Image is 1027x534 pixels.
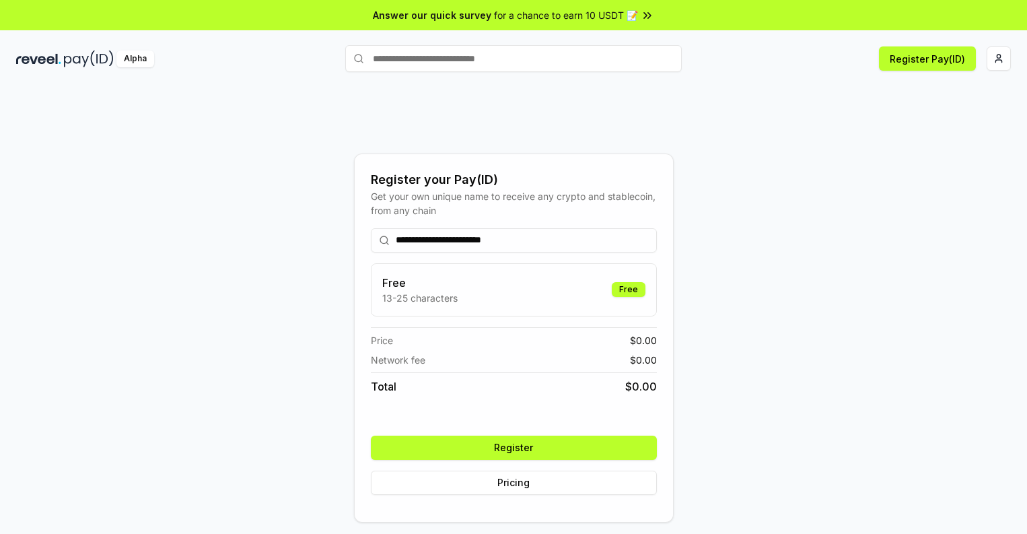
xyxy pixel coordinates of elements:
[612,282,645,297] div: Free
[371,333,393,347] span: Price
[64,51,114,67] img: pay_id
[630,333,657,347] span: $ 0.00
[630,353,657,367] span: $ 0.00
[371,170,657,189] div: Register your Pay(ID)
[373,8,491,22] span: Answer our quick survey
[371,471,657,495] button: Pricing
[625,378,657,395] span: $ 0.00
[371,189,657,218] div: Get your own unique name to receive any crypto and stablecoin, from any chain
[371,353,425,367] span: Network fee
[382,275,458,291] h3: Free
[371,436,657,460] button: Register
[879,46,976,71] button: Register Pay(ID)
[382,291,458,305] p: 13-25 characters
[16,51,61,67] img: reveel_dark
[116,51,154,67] div: Alpha
[371,378,396,395] span: Total
[494,8,638,22] span: for a chance to earn 10 USDT 📝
